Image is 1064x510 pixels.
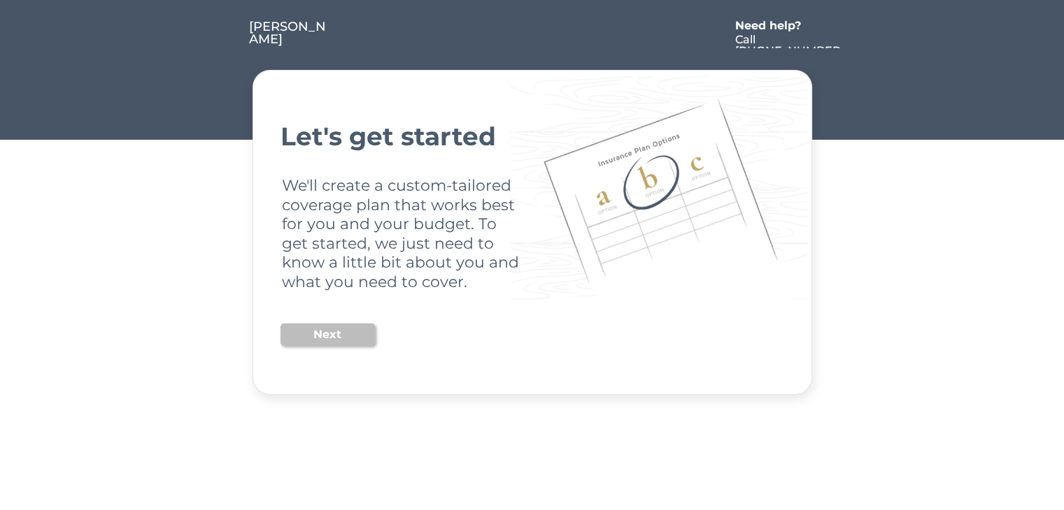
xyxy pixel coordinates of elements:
[735,34,843,68] div: Call [PHONE_NUMBER]
[249,20,329,48] a: [PERSON_NAME]
[282,176,522,291] div: We'll create a custom-tailored coverage plan that works best for you and your budget. To get star...
[281,124,784,149] div: Let's get started
[281,323,375,346] button: Next
[735,20,816,31] div: Need help?
[249,20,329,45] div: [PERSON_NAME]
[735,34,843,48] a: Call [PHONE_NUMBER]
